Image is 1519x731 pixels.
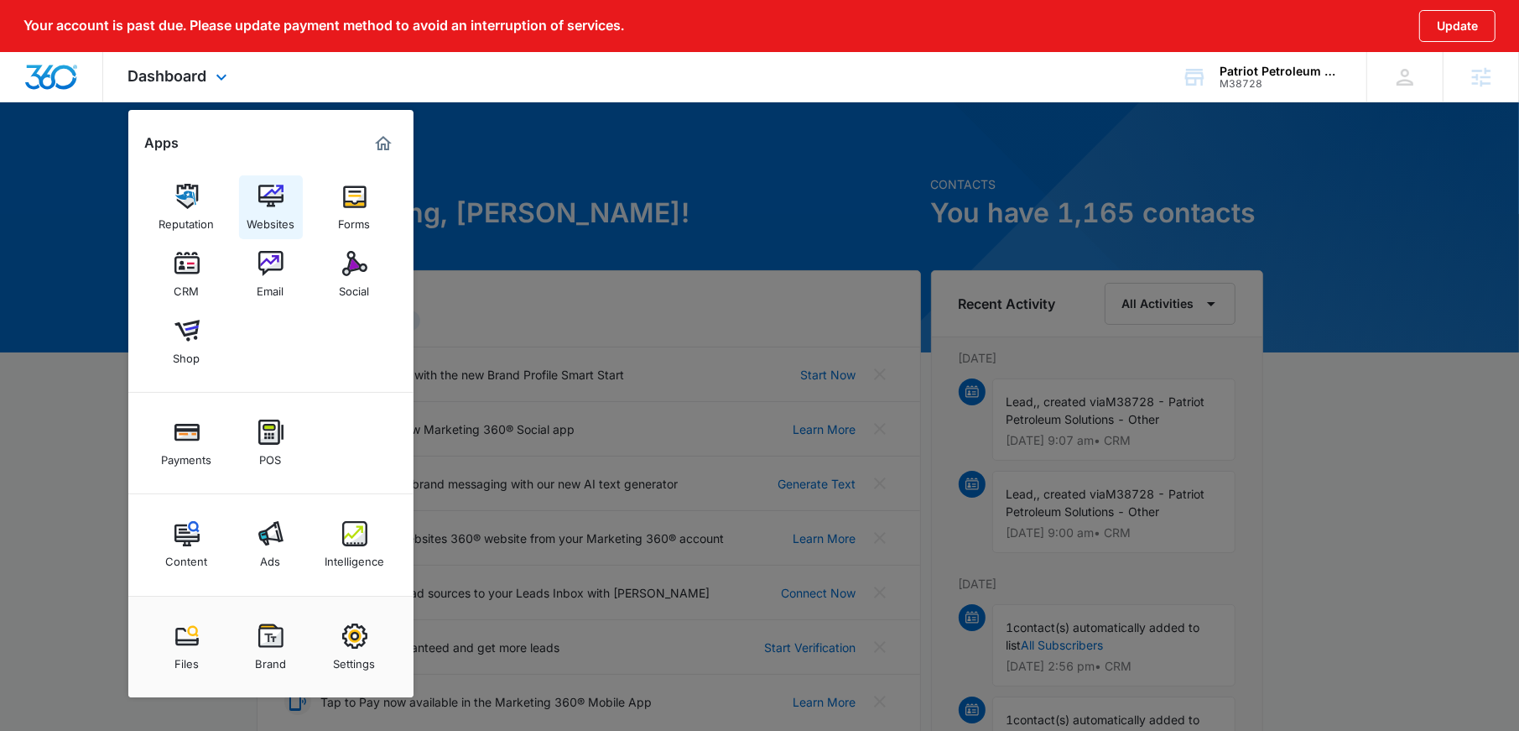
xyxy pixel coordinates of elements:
[128,67,207,85] span: Dashboard
[334,649,376,671] div: Settings
[166,546,208,568] div: Content
[260,445,282,467] div: POS
[239,243,303,306] a: Email
[145,135,179,151] h2: Apps
[1220,78,1342,90] div: account id
[174,649,199,671] div: Files
[155,243,219,306] a: CRM
[174,343,200,365] div: Shop
[239,175,303,239] a: Websites
[155,175,219,239] a: Reputation
[155,615,219,679] a: Files
[261,546,281,568] div: Ads
[239,513,303,577] a: Ads
[323,243,387,306] a: Social
[1419,10,1496,42] button: Update
[323,615,387,679] a: Settings
[162,445,212,467] div: Payments
[340,276,370,298] div: Social
[23,18,624,34] p: Your account is past due. Please update payment method to avoid an interruption of services.
[323,175,387,239] a: Forms
[339,209,371,231] div: Forms
[155,310,219,373] a: Shop
[247,209,294,231] div: Websites
[155,411,219,475] a: Payments
[239,411,303,475] a: POS
[258,276,284,298] div: Email
[370,130,397,157] a: Marketing 360® Dashboard
[1220,65,1342,78] div: account name
[239,615,303,679] a: Brand
[325,546,384,568] div: Intelligence
[255,649,286,671] div: Brand
[174,276,200,298] div: CRM
[159,209,215,231] div: Reputation
[155,513,219,577] a: Content
[103,52,257,102] div: Dashboard
[323,513,387,577] a: Intelligence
